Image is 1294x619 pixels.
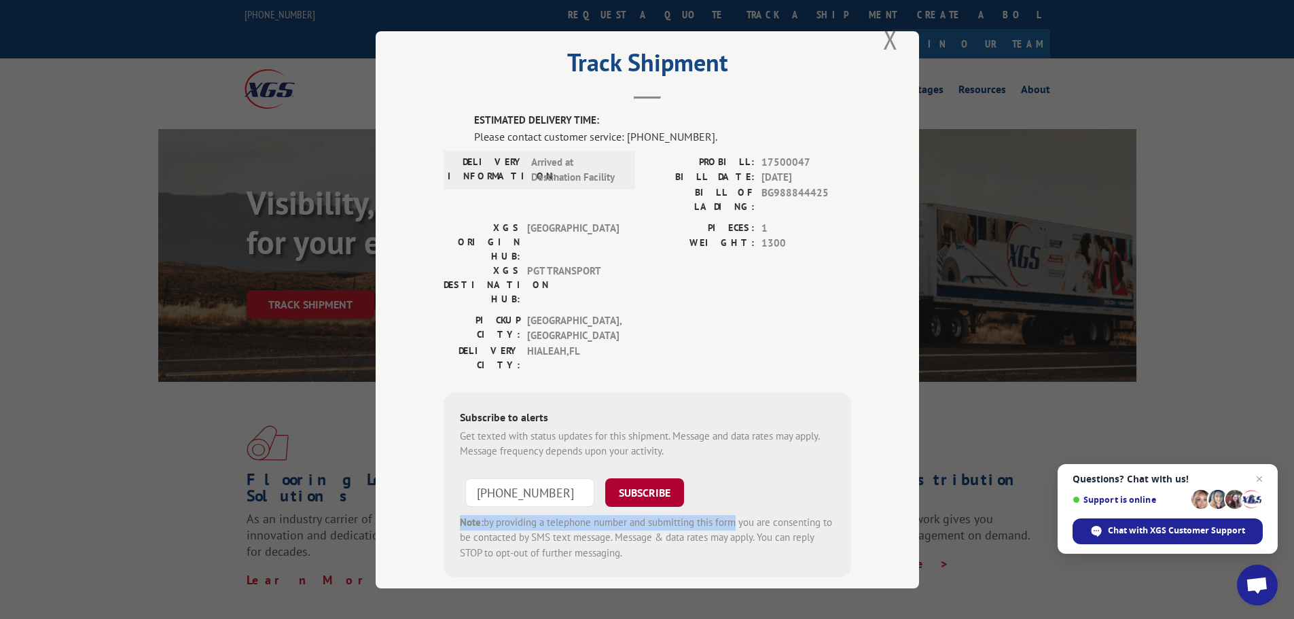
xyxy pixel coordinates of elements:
label: WEIGHT: [647,236,755,251]
a: Open chat [1237,565,1278,605]
div: Please contact customer service: [PHONE_NUMBER]. [474,128,851,144]
span: BG988844425 [761,185,851,213]
div: by providing a telephone number and submitting this form you are consenting to be contacted by SM... [460,514,835,561]
label: ESTIMATED DELIVERY TIME: [474,113,851,128]
span: Chat with XGS Customer Support [1073,518,1263,544]
button: Close modal [879,20,902,58]
button: SUBSCRIBE [605,478,684,506]
label: PROBILL: [647,154,755,170]
span: 1300 [761,236,851,251]
span: Arrived at Destination Facility [531,154,623,185]
span: 1 [761,220,851,236]
div: Subscribe to alerts [460,408,835,428]
span: Support is online [1073,495,1187,505]
label: XGS ORIGIN HUB: [444,220,520,263]
strong: Note: [460,515,484,528]
label: XGS DESTINATION HUB: [444,263,520,306]
h2: Track Shipment [444,53,851,79]
label: PIECES: [647,220,755,236]
span: HIALEAH , FL [527,343,619,372]
span: Questions? Chat with us! [1073,474,1263,484]
label: BILL OF LADING: [647,185,755,213]
div: Get texted with status updates for this shipment. Message and data rates may apply. Message frequ... [460,428,835,459]
label: BILL DATE: [647,170,755,185]
span: PGT TRANSPORT [527,263,619,306]
span: [GEOGRAPHIC_DATA] , [GEOGRAPHIC_DATA] [527,313,619,343]
label: DELIVERY CITY: [444,343,520,372]
label: PICKUP CITY: [444,313,520,343]
span: [DATE] [761,170,851,185]
label: DELIVERY INFORMATION: [448,154,524,185]
span: [GEOGRAPHIC_DATA] [527,220,619,263]
span: Chat with XGS Customer Support [1108,525,1245,537]
span: 17500047 [761,154,851,170]
input: Phone Number [465,478,594,506]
